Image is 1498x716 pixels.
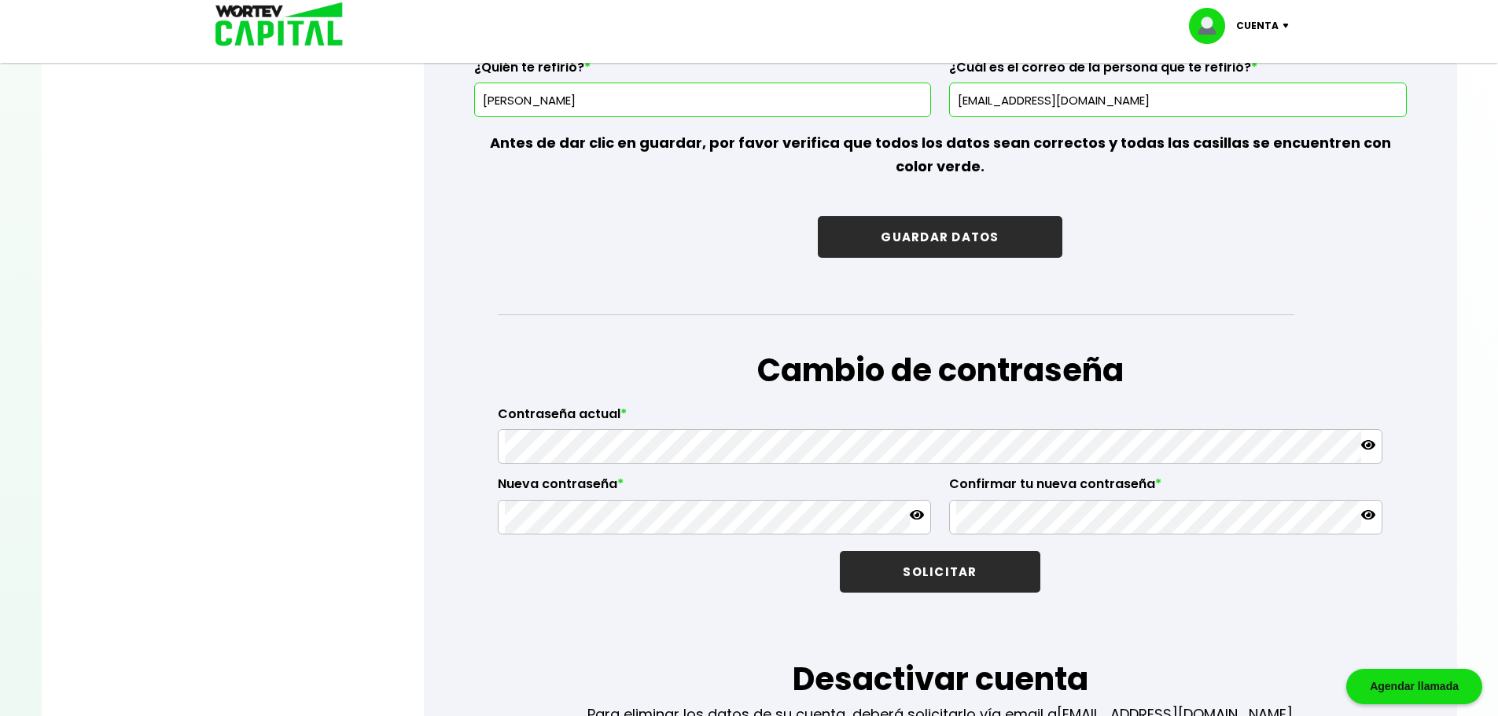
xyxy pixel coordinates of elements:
b: Antes de dar clic en guardar, por favor verifica que todos los datos sean correctos y todas las c... [490,133,1391,176]
input: Nombre [481,83,924,116]
label: ¿Cuál es el correo de la persona que te refirió? [949,60,1406,83]
label: Contraseña actual [498,406,1382,430]
h1: Desactivar cuenta [587,655,1293,703]
img: icon-down [1279,24,1300,28]
button: GUARDAR DATOS [818,216,1062,258]
div: Agendar llamada [1346,669,1482,704]
h1: Cambio de contraseña [498,347,1382,394]
label: Nueva contraseña [498,476,931,500]
label: Confirmar tu nueva contraseña [949,476,1382,500]
img: profile-image [1189,8,1236,44]
button: SOLICITAR [840,551,1040,593]
label: ¿Quién te refirió? [474,60,931,83]
p: Cuenta [1236,14,1279,38]
input: inversionista@gmail.com [956,83,1399,116]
